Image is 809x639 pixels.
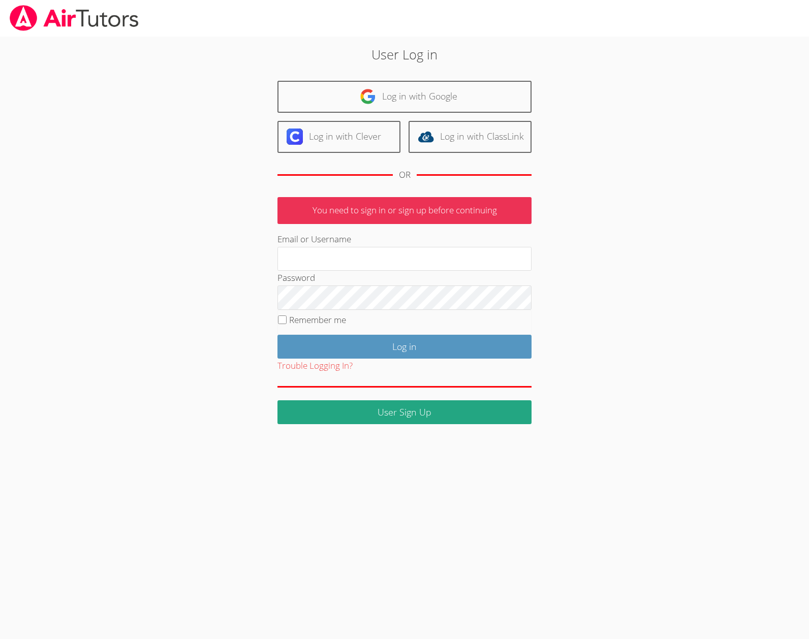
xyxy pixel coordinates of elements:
img: airtutors_banner-c4298cdbf04f3fff15de1276eac7730deb9818008684d7c2e4769d2f7ddbe033.png [9,5,140,31]
a: Log in with Google [277,81,532,113]
h2: User Log in [186,45,623,64]
img: clever-logo-6eab21bc6e7a338710f1a6ff85c0baf02591cd810cc4098c63d3a4b26e2feb20.svg [287,129,303,145]
input: Log in [277,335,532,359]
p: You need to sign in or sign up before continuing [277,197,532,224]
label: Email or Username [277,233,351,245]
div: OR [399,168,411,182]
button: Trouble Logging In? [277,359,353,373]
a: Log in with ClassLink [409,121,532,153]
label: Remember me [289,314,346,326]
label: Password [277,272,315,283]
a: User Sign Up [277,400,532,424]
img: classlink-logo-d6bb404cc1216ec64c9a2012d9dc4662098be43eaf13dc465df04b49fa7ab582.svg [418,129,434,145]
a: Log in with Clever [277,121,400,153]
img: google-logo-50288ca7cdecda66e5e0955fdab243c47b7ad437acaf1139b6f446037453330a.svg [360,88,376,105]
